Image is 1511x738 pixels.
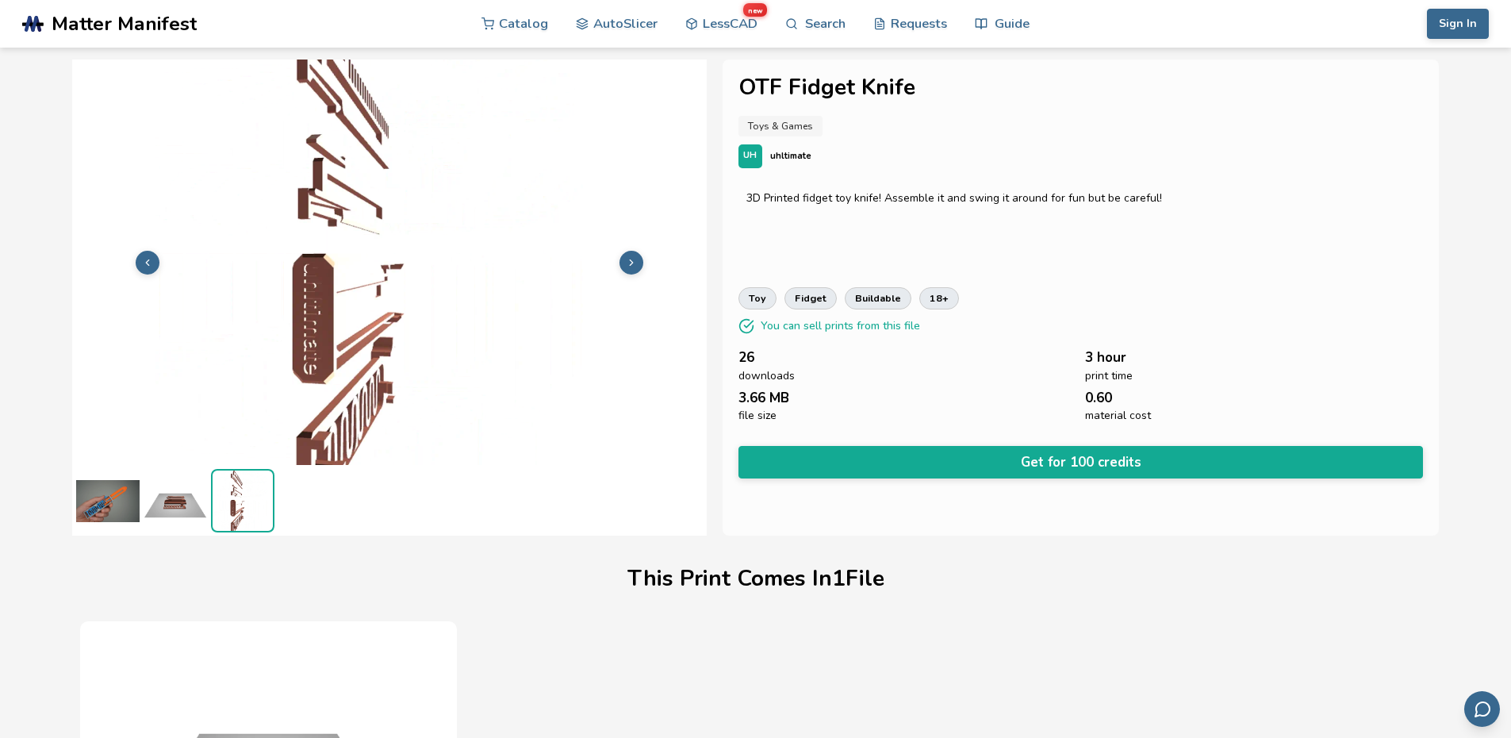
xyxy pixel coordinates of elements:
span: 3.66 MB [738,390,789,406]
p: You can sell prints from this file [761,317,920,334]
span: new [743,3,766,17]
h1: OTF Fidget Knife [738,75,1424,100]
span: 3 hour [1085,350,1126,365]
span: downloads [738,370,795,382]
a: 18+ [919,287,959,309]
span: print time [1085,370,1133,382]
img: OTF Fidget Knife PIP_3D_Preview [213,471,273,531]
img: OTF Fidget Knife PIP_Print_Bed_Preview [144,469,207,532]
span: material cost [1085,409,1151,422]
p: uhltimate [770,148,811,164]
button: Get for 100 credits [738,446,1424,479]
span: UH [743,151,757,161]
span: Matter Manifest [52,13,197,35]
a: toy [738,287,777,309]
h1: This Print Comes In 1 File [627,567,884,591]
a: fidget [784,287,837,309]
a: Toys & Games [738,116,823,136]
button: Send feedback via email [1464,691,1500,727]
button: Sign In [1427,9,1489,39]
div: 3D Printed fidget toy knife! Assemble it and swing it around for fun but be careful! [746,192,1416,205]
span: 0.60 [1085,390,1112,406]
a: buildable [845,287,911,309]
span: file size [738,409,777,422]
span: 26 [738,350,754,365]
